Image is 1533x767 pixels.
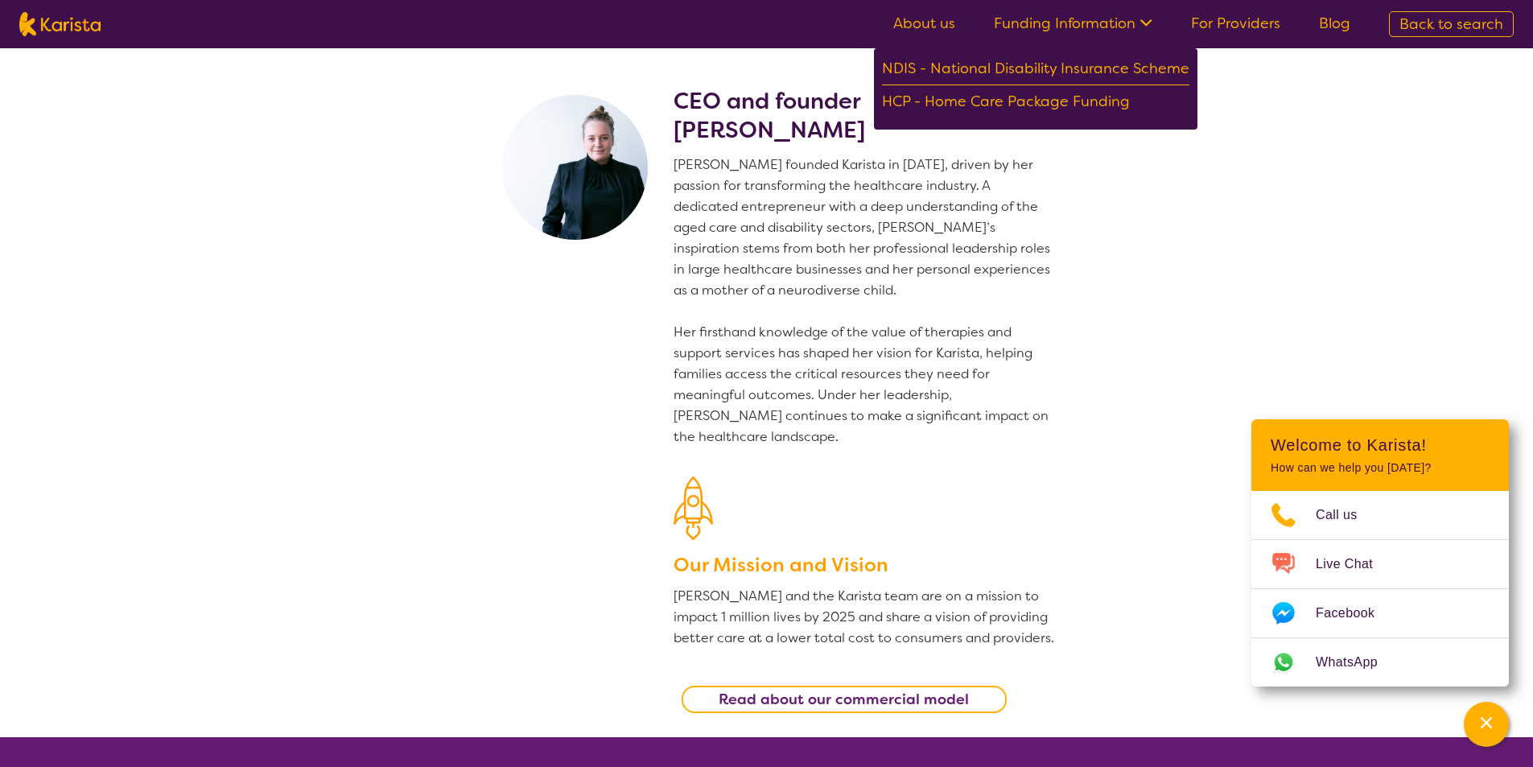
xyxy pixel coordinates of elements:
[1316,601,1394,625] span: Facebook
[882,56,1189,85] div: NDIS - National Disability Insurance Scheme
[1251,638,1509,687] a: Web link opens in a new tab.
[1316,552,1392,576] span: Live Chat
[674,87,1057,145] h2: CEO and founder [PERSON_NAME]
[1316,503,1377,527] span: Call us
[1389,11,1514,37] a: Back to search
[1464,702,1509,747] button: Channel Menu
[674,155,1057,447] p: [PERSON_NAME] founded Karista in [DATE], driven by her passion for transforming the healthcare in...
[719,690,969,709] b: Read about our commercial model
[1251,419,1509,687] div: Channel Menu
[674,551,1057,579] h3: Our Mission and Vision
[674,586,1057,649] p: [PERSON_NAME] and the Karista team are on a mission to impact 1 million lives by 2025 and share a...
[994,14,1152,33] a: Funding Information
[882,89,1189,118] div: HCP - Home Care Package Funding
[674,476,713,540] img: Our Mission
[19,12,101,36] img: Karista logo
[1251,491,1509,687] ul: Choose channel
[1399,14,1503,34] span: Back to search
[1191,14,1280,33] a: For Providers
[893,14,955,33] a: About us
[1316,650,1397,674] span: WhatsApp
[1271,435,1490,455] h2: Welcome to Karista!
[1271,461,1490,475] p: How can we help you [DATE]?
[1319,14,1350,33] a: Blog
